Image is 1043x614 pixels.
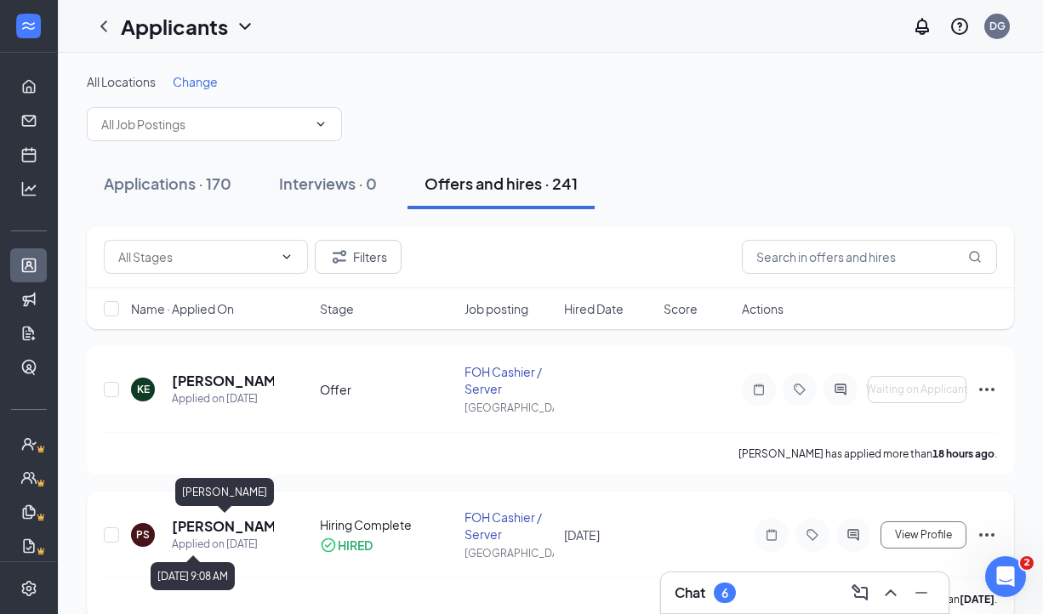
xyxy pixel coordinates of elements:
iframe: Intercom live chat [985,556,1026,597]
svg: Ellipses [977,379,997,400]
svg: Settings [20,580,37,597]
div: Applications · 170 [104,173,231,194]
svg: ChevronDown [235,16,255,37]
svg: Note [749,383,769,396]
span: Job posting [465,300,528,317]
button: View Profile [881,521,966,549]
svg: WorkstreamLogo [20,17,37,34]
span: [DATE] [564,527,600,543]
svg: ChevronDown [314,117,328,131]
button: Minimize [908,579,935,606]
span: Hired Date [564,300,624,317]
svg: ChevronLeft [94,16,114,37]
svg: CheckmarkCircle [320,537,337,554]
h3: Chat [675,583,705,602]
div: HIRED [338,537,373,554]
div: Applied on [DATE] [172,390,274,407]
span: Actions [742,300,784,317]
span: Waiting on Applicant [866,384,968,395]
div: 6 [721,586,728,600]
h5: [PERSON_NAME] [172,517,274,536]
span: Stage [320,300,354,317]
div: Offers and hires · 241 [425,173,578,194]
button: ComposeMessage [846,579,874,606]
svg: Minimize [911,583,932,603]
h5: [PERSON_NAME] [172,372,274,390]
button: ChevronUp [877,579,904,606]
svg: Tag [802,528,823,542]
div: FOH Cashier / Server [465,509,554,543]
div: Hiring Complete [320,516,454,533]
button: Filter Filters [315,240,402,274]
svg: Analysis [20,180,37,197]
div: [DATE] 9:08 AM [151,562,235,590]
svg: ChevronUp [881,583,901,603]
div: PS [136,527,150,542]
span: Score [664,300,698,317]
b: 18 hours ago [932,447,995,460]
span: Name · Applied On [131,300,234,317]
svg: ChevronDown [280,250,294,264]
span: All Locations [87,74,156,89]
div: DG [989,19,1006,33]
h1: Applicants [121,12,228,41]
div: [PERSON_NAME] [175,478,274,506]
input: All Stages [118,247,273,266]
div: [GEOGRAPHIC_DATA] [465,546,554,560]
input: All Job Postings [101,115,307,134]
b: [DATE] [960,593,995,605]
div: KE [137,382,150,396]
div: [GEOGRAPHIC_DATA] [465,401,554,415]
svg: ActiveChat [830,383,851,396]
div: Interviews · 0 [279,173,377,194]
svg: Ellipses [977,525,997,545]
span: Change [173,74,218,89]
svg: ComposeMessage [850,583,870,603]
svg: MagnifyingGlass [968,250,982,264]
div: FOH Cashier / Server [465,363,554,397]
svg: QuestionInfo [949,16,970,37]
svg: Note [761,528,782,542]
svg: Notifications [912,16,932,37]
span: 2 [1020,556,1034,570]
svg: Tag [789,383,810,396]
input: Search in offers and hires [742,240,997,274]
svg: Filter [329,247,350,267]
div: Offer [320,381,454,398]
svg: ActiveChat [843,528,863,542]
span: View Profile [895,529,952,541]
div: Applied on [DATE] [172,536,274,553]
p: [PERSON_NAME] has applied more than . [738,446,997,461]
button: Waiting on Applicant [868,376,966,403]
